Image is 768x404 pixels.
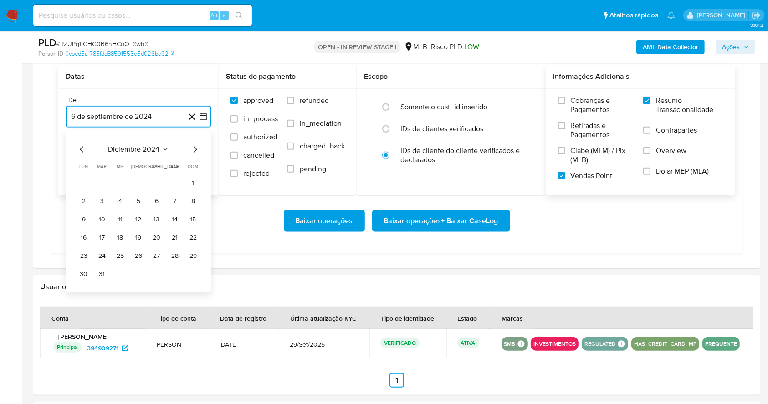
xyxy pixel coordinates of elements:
[40,282,753,291] h2: Usuários Associados
[636,40,705,54] button: AML Data Collector
[404,42,427,52] div: MLB
[750,21,763,29] span: 3.161.2
[722,40,740,54] span: Ações
[314,41,400,53] p: OPEN - IN REVIEW STAGE I
[65,50,174,58] a: 0cbed5a1785fdd88591555e5d026be92
[716,40,755,54] button: Ações
[56,39,150,48] span: # RZUPq1rGHG0B6nHCoOLXwbXl
[223,11,225,20] span: s
[33,10,252,21] input: Pesquise usuários ou casos...
[643,40,698,54] b: AML Data Collector
[464,41,479,52] span: LOW
[697,11,748,20] p: carla.siqueira@mercadolivre.com
[609,10,658,20] span: Atalhos rápidos
[210,11,218,20] span: Alt
[38,35,56,50] b: PLD
[431,42,479,52] span: Risco PLD:
[230,9,248,22] button: search-icon
[667,11,675,19] a: Notificações
[752,10,761,20] a: Sair
[38,50,63,58] b: Person ID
